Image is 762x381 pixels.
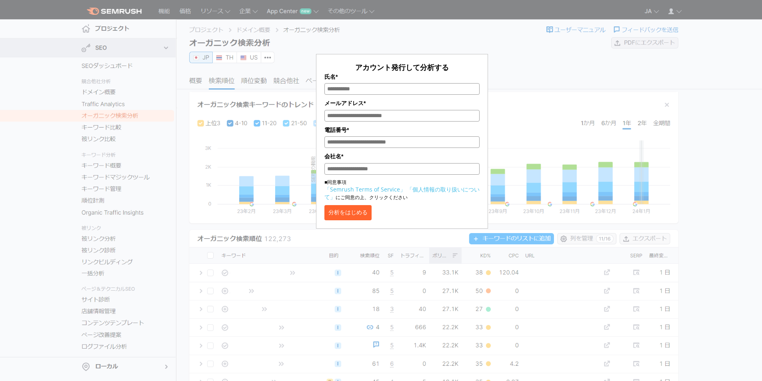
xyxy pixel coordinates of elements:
a: 「Semrush Terms of Service」 [324,186,406,193]
label: 電話番号* [324,126,480,134]
a: 「個人情報の取り扱いについて」 [324,186,480,201]
span: アカウント発行して分析する [355,62,449,72]
p: ■同意事項 にご同意の上、クリックください [324,179,480,201]
label: メールアドレス* [324,99,480,108]
button: 分析をはじめる [324,205,372,220]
